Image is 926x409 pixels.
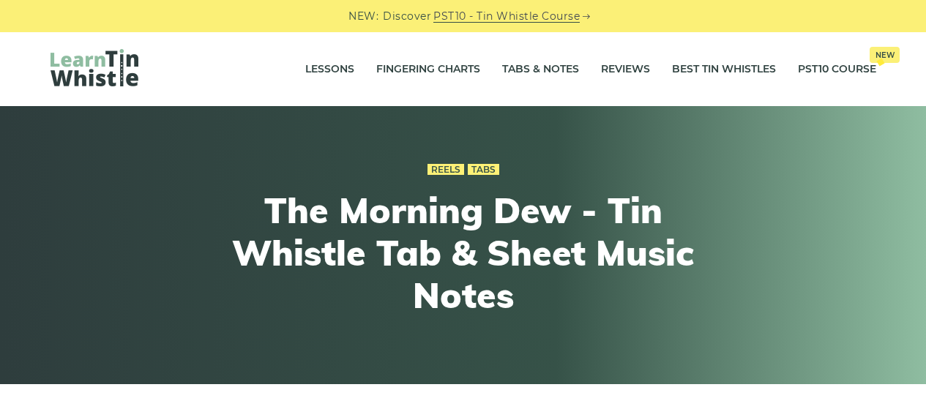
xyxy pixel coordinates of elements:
[798,51,876,88] a: PST10 CourseNew
[468,164,499,176] a: Tabs
[601,51,650,88] a: Reviews
[305,51,354,88] a: Lessons
[194,190,733,316] h1: The Morning Dew - Tin Whistle Tab & Sheet Music Notes
[51,49,138,86] img: LearnTinWhistle.com
[502,51,579,88] a: Tabs & Notes
[672,51,776,88] a: Best Tin Whistles
[870,47,900,63] span: New
[376,51,480,88] a: Fingering Charts
[427,164,464,176] a: Reels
